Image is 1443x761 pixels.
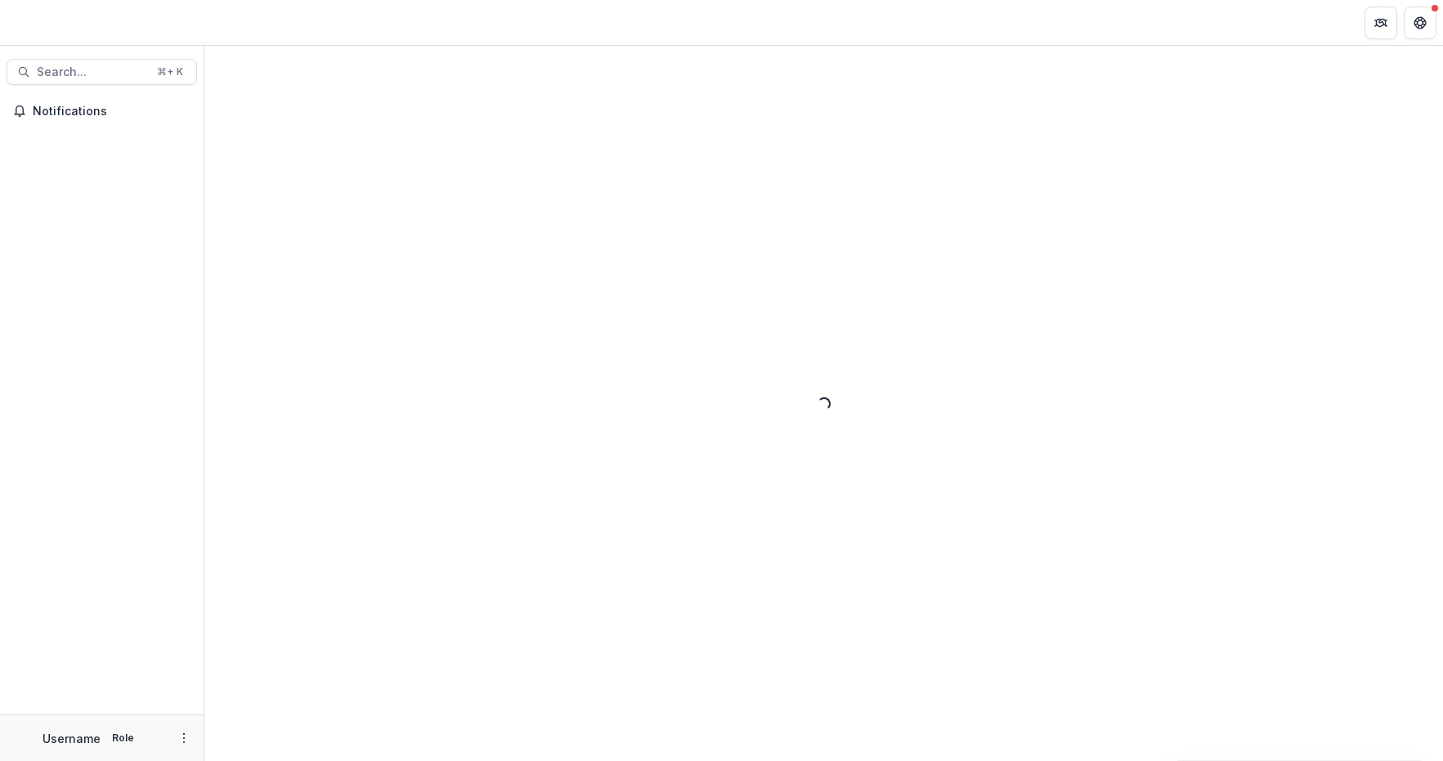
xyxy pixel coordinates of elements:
p: Username [43,730,101,747]
span: Search... [37,65,147,79]
p: Role [107,731,139,745]
button: Search... [7,59,197,85]
span: Notifications [33,105,190,119]
button: Partners [1365,7,1397,39]
div: ⌘ + K [154,63,186,81]
button: More [174,728,194,748]
button: Notifications [7,98,197,124]
button: Get Help [1404,7,1436,39]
